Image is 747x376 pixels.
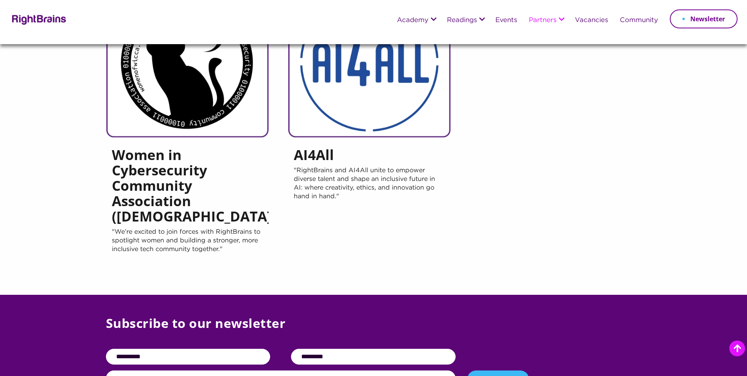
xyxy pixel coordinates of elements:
h5: AI4All [294,147,445,166]
a: Community [620,17,658,24]
a: Academy [397,17,428,24]
a: Newsletter [670,9,738,28]
p: "We’re excited to join forces with RightBrains to spotlight women and building a stronger, more i... [112,228,263,271]
img: Rightbrains [9,13,67,25]
p: "RightBrains and AI4All unite to empower diverse talent and shape an inclusive future in AI: wher... [294,166,445,210]
p: Subscribe to our newsletter [106,315,641,349]
a: Events [495,17,517,24]
a: Vacancies [575,17,608,24]
a: Partners [529,17,556,24]
a: Readings [447,17,477,24]
h5: Women in Cybersecurity Community Association ([DEMOGRAPHIC_DATA]) [112,147,263,228]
